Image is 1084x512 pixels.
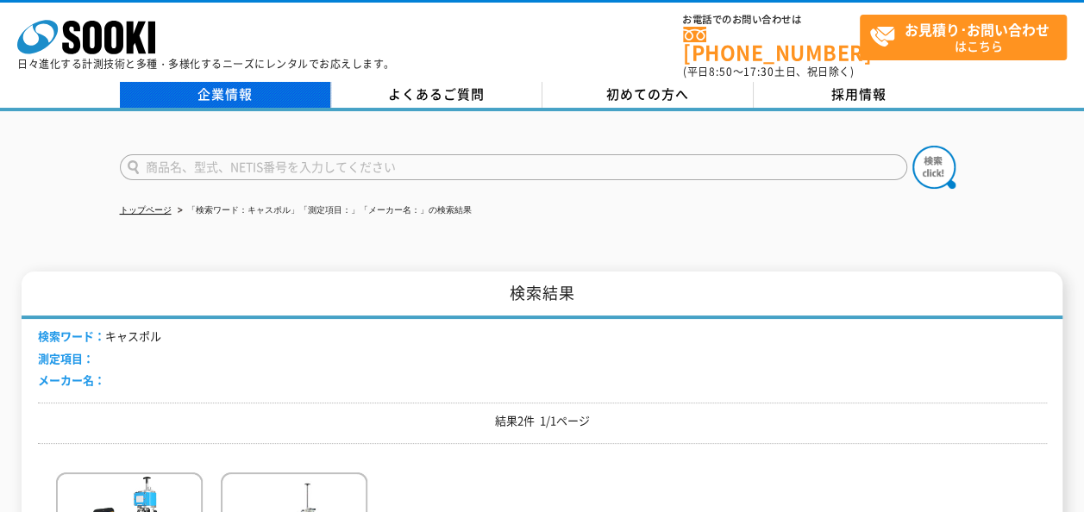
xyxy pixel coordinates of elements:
span: 測定項目： [38,350,94,366]
a: トップページ [120,205,172,215]
a: よくあるご質問 [331,82,542,108]
input: 商品名、型式、NETIS番号を入力してください [120,154,907,180]
a: 初めての方へ [542,82,754,108]
span: メーカー名： [38,372,105,388]
li: 「検索ワード：キャスポル」「測定項目：」「メーカー名：」の検索結果 [174,202,472,220]
span: 初めての方へ [606,84,689,103]
li: キャスポル [38,328,161,346]
span: 8:50 [709,64,733,79]
span: 17:30 [743,64,774,79]
a: お見積り･お問い合わせはこちら [860,15,1067,60]
p: 日々進化する計測技術と多種・多様化するニーズにレンタルでお応えします。 [17,59,395,69]
span: (平日 ～ 土日、祝日除く) [683,64,854,79]
a: [PHONE_NUMBER] [683,27,860,62]
strong: お見積り･お問い合わせ [905,19,1050,40]
a: 企業情報 [120,82,331,108]
a: 採用情報 [754,82,965,108]
span: 検索ワード： [38,328,105,344]
span: お電話でのお問い合わせは [683,15,860,25]
img: btn_search.png [912,146,956,189]
h1: 検索結果 [22,272,1062,319]
span: はこちら [869,16,1066,59]
p: 結果2件 1/1ページ [38,412,1047,430]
